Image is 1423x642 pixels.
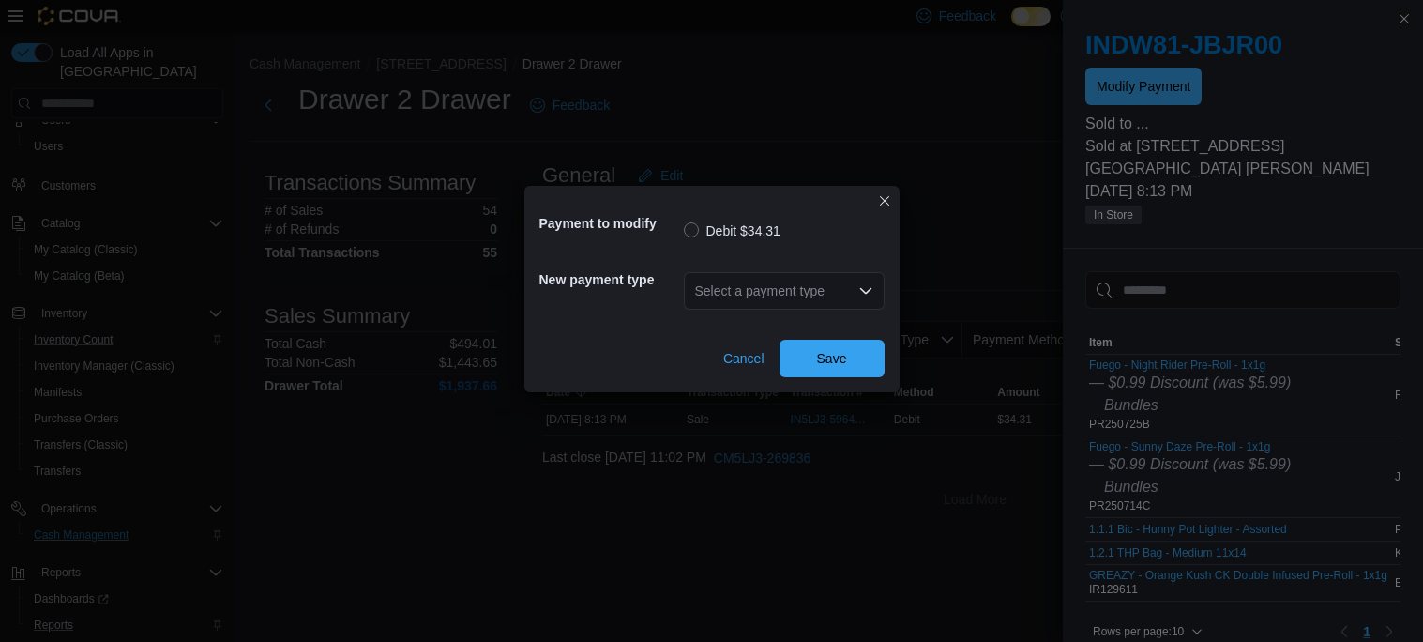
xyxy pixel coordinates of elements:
[539,261,680,298] h5: New payment type
[539,205,680,242] h5: Payment to modify
[780,340,885,377] button: Save
[723,349,764,368] span: Cancel
[858,283,873,298] button: Open list of options
[695,280,697,302] input: Accessible screen reader label
[817,349,847,368] span: Save
[684,220,780,242] label: Debit $34.31
[873,190,896,212] button: Closes this modal window
[716,340,772,377] button: Cancel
